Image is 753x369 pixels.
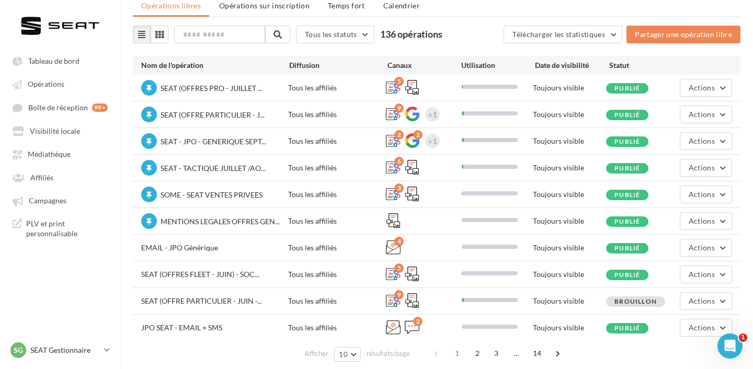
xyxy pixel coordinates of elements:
[92,103,108,112] div: 99+
[614,244,640,252] span: Publié
[614,191,640,199] span: Publié
[689,190,715,199] span: Actions
[161,84,263,93] span: SEAT (OFFRES PRO - JUILLET ...
[680,186,732,203] button: Actions
[288,269,386,280] div: Tous les affiliés
[689,136,715,145] span: Actions
[614,111,640,119] span: Publié
[533,136,606,146] div: Toujours visible
[288,296,386,306] div: Tous les affiliés
[614,84,640,92] span: Publié
[689,110,715,119] span: Actions
[533,296,606,306] div: Toujours visible
[28,103,88,112] span: Boîte de réception
[413,317,423,326] div: 2
[533,189,606,200] div: Toujours visible
[30,173,53,182] span: Affiliés
[689,323,715,332] span: Actions
[469,345,486,362] span: 2
[689,296,715,305] span: Actions
[141,296,262,305] span: SEAT (OFFRE PARTICULIER - JUIN -...
[394,157,404,166] div: 6
[141,270,259,279] span: SEAT (OFFRES FLEET - JUIN) - SOC...
[394,77,404,86] div: 5
[529,345,546,362] span: 14
[680,106,732,123] button: Actions
[428,134,437,148] div: +1
[689,216,715,225] span: Actions
[289,60,387,71] div: Diffusion
[394,103,404,113] div: 9
[288,136,386,146] div: Tous les affiliés
[504,26,622,43] button: Télécharger les statistiques
[535,60,609,71] div: Date de visibilité
[6,74,114,93] a: Opérations
[680,212,732,230] button: Actions
[305,30,357,39] span: Tous les statuts
[6,98,114,117] a: Boîte de réception 99+
[28,80,64,89] span: Opérations
[533,322,606,333] div: Toujours visible
[6,168,114,187] a: Affiliés
[413,130,423,140] div: 2
[383,1,420,10] span: Calendrier
[689,243,715,252] span: Actions
[614,164,640,172] span: Publié
[6,121,114,140] a: Visibilité locale
[288,216,386,226] div: Tous les affiliés
[689,270,715,279] span: Actions
[609,60,683,71] div: Statut
[161,190,263,199] span: SOME - SEAT VENTES PRIVEES
[533,163,606,173] div: Toujours visible
[14,345,23,355] span: SG
[161,137,266,146] span: SEAT - JPO - GENERIQUE SEPT...
[614,137,640,145] span: Publié
[288,322,386,333] div: Tous les affiliés
[296,26,374,43] button: Tous les statuts
[680,266,732,283] button: Actions
[533,83,606,93] div: Toujours visible
[6,191,114,210] a: Campagnes
[614,324,640,332] span: Publié
[394,130,404,140] div: 2
[739,333,747,342] span: 1
[512,30,605,39] span: Télécharger les statistiques
[28,56,79,65] span: Tableau de bord
[626,26,740,43] button: Partager une opération libre
[680,319,732,337] button: Actions
[394,183,404,193] div: 3
[680,159,732,177] button: Actions
[614,217,640,225] span: Publié
[29,197,66,205] span: Campagnes
[614,297,657,305] span: Brouillon
[428,107,437,122] div: +1
[141,243,218,252] span: EMAIL - JPO Générique
[533,269,606,280] div: Toujours visible
[339,350,348,359] span: 10
[26,218,108,239] span: PLV et print personnalisable
[161,217,280,226] span: MENTIONS LEGALES OFFRES GEN...
[30,126,80,135] span: Visibilité locale
[614,271,640,279] span: Publié
[461,60,535,71] div: Utilisation
[288,163,386,173] div: Tous les affiliés
[689,83,715,92] span: Actions
[533,109,606,120] div: Toujours visible
[367,349,410,359] span: résultats/page
[28,150,71,159] span: Médiathèque
[680,292,732,310] button: Actions
[6,51,114,70] a: Tableau de bord
[533,243,606,253] div: Toujours visible
[328,1,365,10] span: Temps fort
[6,214,114,243] a: PLV et print personnalisable
[305,349,328,359] span: Afficher
[394,237,404,246] div: 4
[288,109,386,120] div: Tous les affiliés
[394,263,404,273] div: 5
[288,189,386,200] div: Tous les affiliés
[680,79,732,97] button: Actions
[680,239,732,257] button: Actions
[533,216,606,226] div: Toujours visible
[689,163,715,172] span: Actions
[6,144,114,163] a: Médiathèque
